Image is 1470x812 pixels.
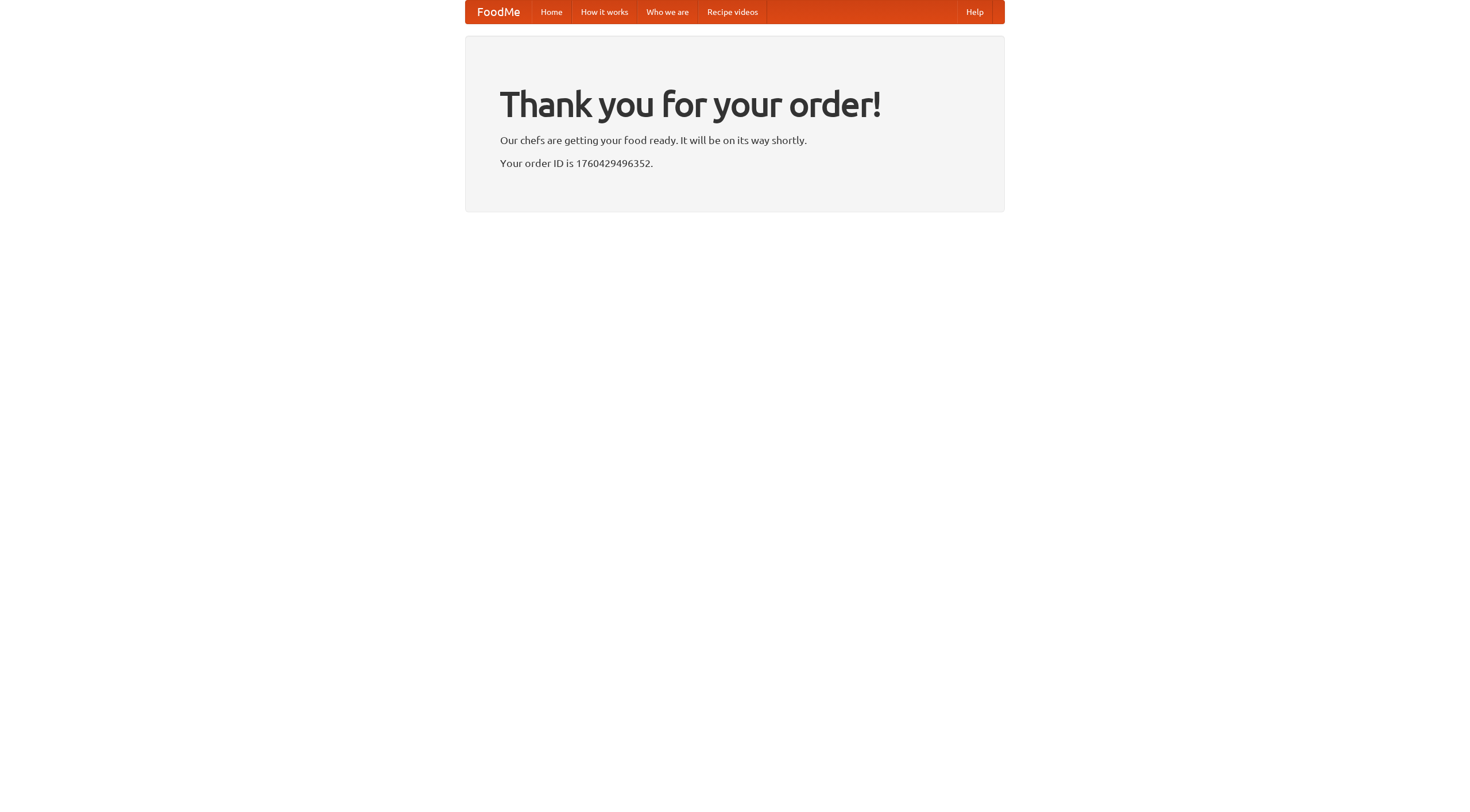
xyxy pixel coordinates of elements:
a: Who we are [637,1,698,24]
a: Home [532,1,572,24]
h1: Thank you for your order! [500,76,970,131]
a: Recipe videos [698,1,767,24]
p: Our chefs are getting your food ready. It will be on its way shortly. [500,131,970,149]
a: FoodMe [466,1,532,24]
a: How it works [572,1,637,24]
p: Your order ID is 1760429496352. [500,154,970,172]
a: Help [957,1,993,24]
